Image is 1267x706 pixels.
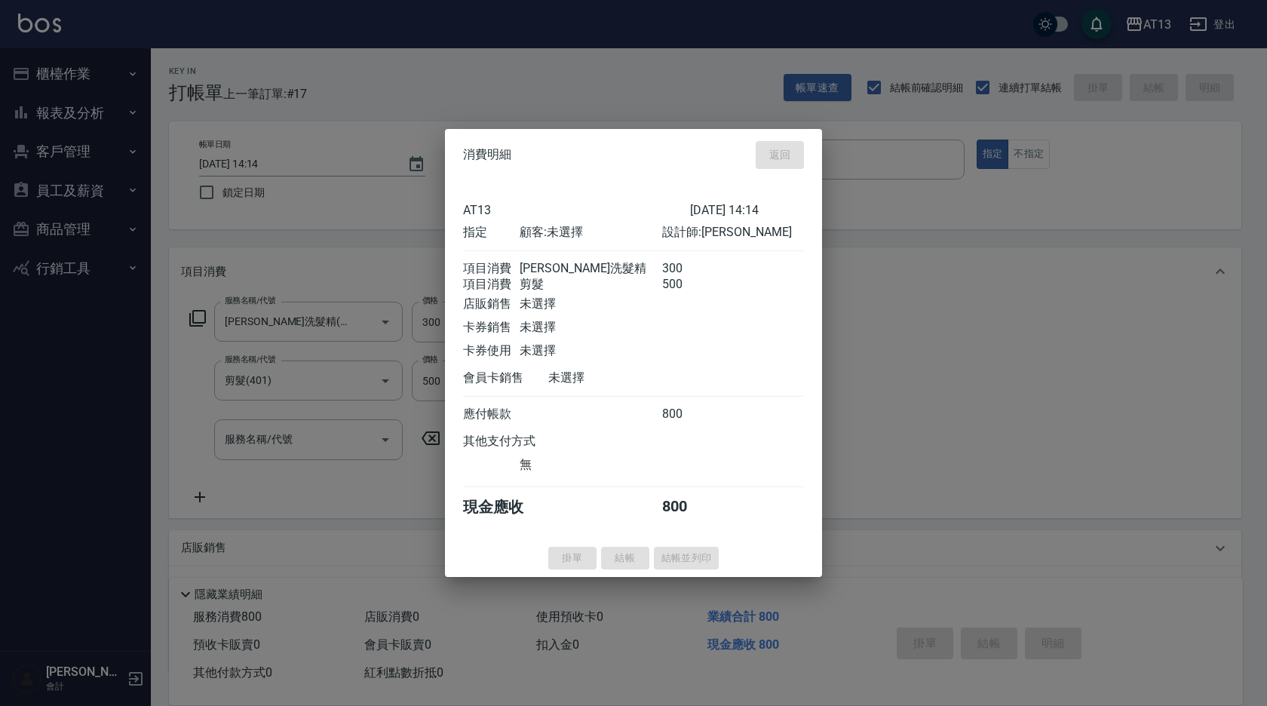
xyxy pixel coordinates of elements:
div: 其他支付方式 [463,433,577,449]
div: 無 [520,456,661,472]
div: 500 [662,276,719,292]
div: 未選擇 [520,319,661,335]
div: 卡券使用 [463,342,520,358]
div: 應付帳款 [463,406,520,422]
div: [DATE] 14:14 [690,202,804,216]
div: 800 [662,406,719,422]
div: 剪髮 [520,276,661,292]
div: AT13 [463,202,690,216]
div: 項目消費 [463,276,520,292]
div: 店販銷售 [463,296,520,312]
div: 800 [662,496,719,517]
div: 指定 [463,224,520,240]
div: 設計師: [PERSON_NAME] [662,224,804,240]
div: 顧客: 未選擇 [520,224,661,240]
div: 未選擇 [548,370,690,385]
span: 消費明細 [463,147,511,162]
div: 未選擇 [520,296,661,312]
div: 卡券銷售 [463,319,520,335]
div: 項目消費 [463,260,520,276]
div: 現金應收 [463,496,548,517]
div: 300 [662,260,719,276]
div: 會員卡銷售 [463,370,548,385]
div: [PERSON_NAME]洗髮精 [520,260,661,276]
div: 未選擇 [520,342,661,358]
